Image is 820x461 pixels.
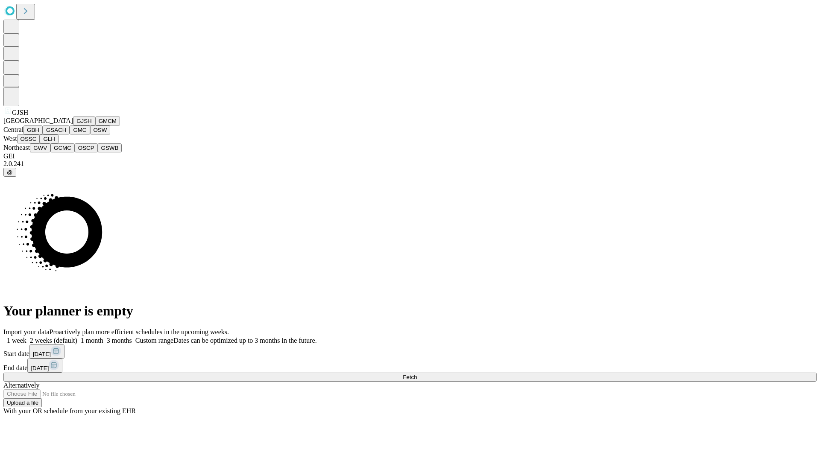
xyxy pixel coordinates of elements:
[403,374,417,380] span: Fetch
[135,337,173,344] span: Custom range
[50,143,75,152] button: GCMC
[23,125,43,134] button: GBH
[73,117,95,125] button: GJSH
[3,168,16,177] button: @
[30,143,50,152] button: GWV
[3,407,136,414] span: With your OR schedule from your existing EHR
[70,125,90,134] button: GMC
[3,398,42,407] button: Upload a file
[3,152,817,160] div: GEI
[90,125,111,134] button: OSW
[3,344,817,359] div: Start date
[3,126,23,133] span: Central
[12,109,28,116] span: GJSH
[3,373,817,382] button: Fetch
[3,135,17,142] span: West
[3,144,30,151] span: Northeast
[3,303,817,319] h1: Your planner is empty
[107,337,132,344] span: 3 months
[7,169,13,175] span: @
[3,382,39,389] span: Alternatively
[173,337,316,344] span: Dates can be optimized up to 3 months in the future.
[98,143,122,152] button: GSWB
[27,359,62,373] button: [DATE]
[3,359,817,373] div: End date
[17,134,40,143] button: OSSC
[7,337,26,344] span: 1 week
[3,160,817,168] div: 2.0.241
[3,117,73,124] span: [GEOGRAPHIC_DATA]
[75,143,98,152] button: OSCP
[95,117,120,125] button: GMCM
[31,365,49,371] span: [DATE]
[29,344,64,359] button: [DATE]
[81,337,103,344] span: 1 month
[30,337,77,344] span: 2 weeks (default)
[33,351,51,357] span: [DATE]
[40,134,58,143] button: GLH
[43,125,70,134] button: GSACH
[3,328,50,336] span: Import your data
[50,328,229,336] span: Proactively plan more efficient schedules in the upcoming weeks.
